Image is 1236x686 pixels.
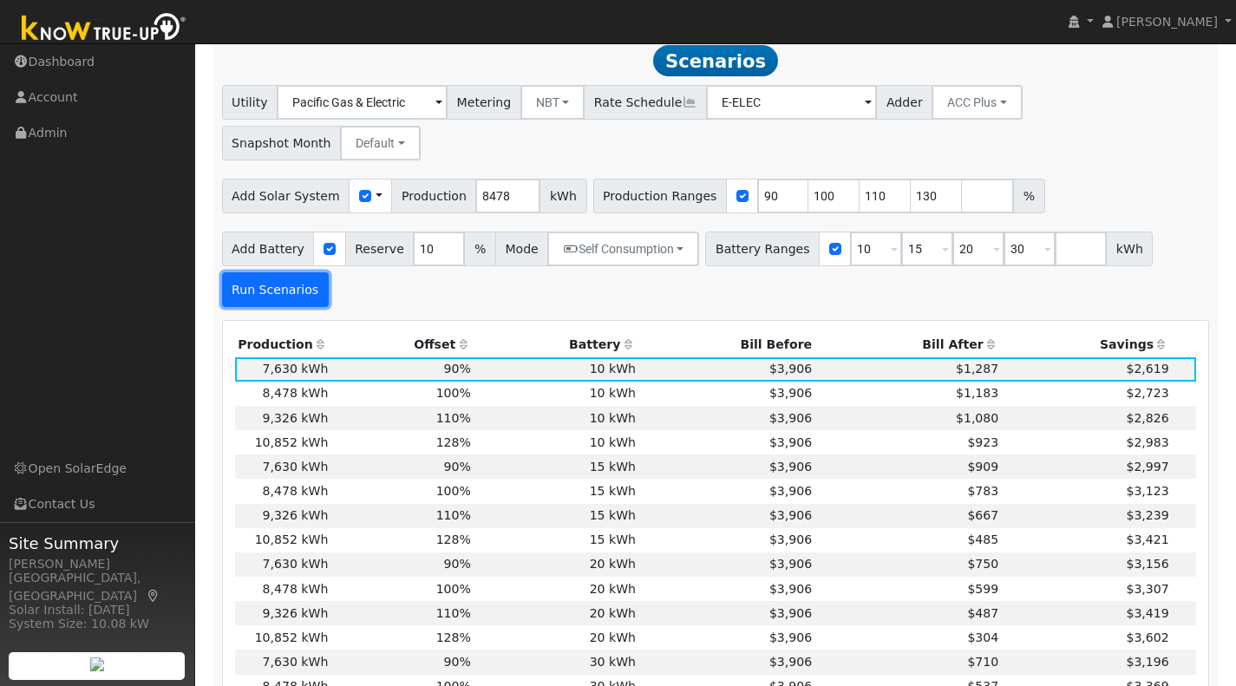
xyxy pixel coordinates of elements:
span: $710 [967,655,998,669]
div: [PERSON_NAME] [9,555,186,573]
span: $599 [967,582,998,596]
button: Default [340,126,421,160]
span: $3,196 [1126,655,1168,669]
td: 15 kWh [474,454,638,479]
span: $2,826 [1126,411,1168,425]
span: $2,983 [1126,435,1168,449]
td: 7,630 kWh [235,552,331,577]
td: 10,852 kWh [235,625,331,650]
td: 20 kWh [474,601,638,625]
span: % [464,232,495,266]
span: Mode [495,232,548,266]
a: Map [146,589,161,603]
td: 7,630 kWh [235,454,331,479]
span: Battery Ranges [705,232,820,266]
span: 128% [436,630,471,644]
button: ACC Plus [932,85,1023,120]
td: 9,326 kWh [235,504,331,528]
input: Select a Rate Schedule [706,85,877,120]
span: $750 [967,557,998,571]
span: $3,906 [769,460,812,474]
td: 9,326 kWh [235,601,331,625]
span: $304 [967,630,998,644]
span: $923 [967,435,998,449]
span: Utility [222,85,278,120]
span: 90% [444,557,471,571]
span: $3,906 [769,508,812,522]
span: Snapshot Month [222,126,342,160]
span: $3,123 [1126,484,1168,498]
span: $3,307 [1126,582,1168,596]
span: $3,239 [1126,508,1168,522]
span: $2,723 [1126,386,1168,400]
span: $3,906 [769,655,812,669]
span: [PERSON_NAME] [1116,15,1218,29]
span: Adder [876,85,932,120]
span: $1,287 [956,362,998,376]
span: 90% [444,460,471,474]
img: Know True-Up [13,10,195,49]
span: $3,906 [769,582,812,596]
span: 128% [436,435,471,449]
img: retrieve [90,657,104,671]
span: 90% [444,362,471,376]
span: $3,906 [769,386,812,400]
span: Scenarios [653,45,777,76]
td: 7,630 kWh [235,357,331,382]
span: 90% [444,655,471,669]
span: Add Battery [222,232,315,266]
span: 100% [436,386,471,400]
td: 30 kWh [474,650,638,674]
span: $667 [967,508,998,522]
td: 9,326 kWh [235,406,331,430]
span: $1,080 [956,411,998,425]
td: 15 kWh [474,528,638,552]
span: $485 [967,532,998,546]
td: 8,478 kWh [235,479,331,503]
td: 15 kWh [474,504,638,528]
input: Select a Utility [277,85,448,120]
span: $783 [967,484,998,498]
span: Production Ranges [593,179,727,213]
td: 20 kWh [474,552,638,577]
span: Reserve [345,232,415,266]
button: Self Consumption [547,232,699,266]
span: Add Solar System [222,179,350,213]
td: 8,478 kWh [235,382,331,406]
td: 20 kWh [474,577,638,601]
span: kWh [1106,232,1153,266]
span: 100% [436,582,471,596]
span: $3,906 [769,411,812,425]
th: Bill After [815,333,1002,357]
td: 10,852 kWh [235,430,331,454]
span: kWh [540,179,586,213]
span: $3,602 [1126,630,1168,644]
div: Solar Install: [DATE] [9,601,186,619]
div: [GEOGRAPHIC_DATA], [GEOGRAPHIC_DATA] [9,569,186,605]
div: System Size: 10.08 kW [9,615,186,633]
span: Site Summary [9,532,186,555]
th: Bill Before [639,333,815,357]
span: Savings [1100,337,1154,351]
span: $3,421 [1126,532,1168,546]
td: 10 kWh [474,382,638,406]
span: $3,906 [769,484,812,498]
span: $487 [967,606,998,620]
span: $3,906 [769,532,812,546]
span: $3,906 [769,362,812,376]
button: Run Scenarios [222,272,329,307]
td: 10 kWh [474,357,638,382]
span: $3,906 [769,606,812,620]
th: Offset [331,333,474,357]
span: $1,183 [956,386,998,400]
span: $3,906 [769,630,812,644]
span: $909 [967,460,998,474]
span: $2,619 [1126,362,1168,376]
td: 20 kWh [474,625,638,650]
span: $3,906 [769,435,812,449]
span: Production [391,179,476,213]
span: $3,156 [1126,557,1168,571]
span: 110% [436,606,471,620]
span: 110% [436,411,471,425]
span: 100% [436,484,471,498]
